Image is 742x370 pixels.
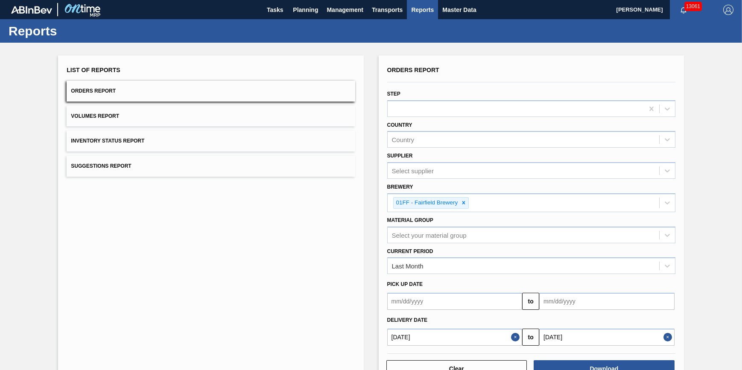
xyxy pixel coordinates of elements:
span: Management [327,5,363,15]
button: Volumes Report [67,106,355,127]
button: Orders Report [67,81,355,102]
button: to [522,293,539,310]
span: List of Reports [67,67,120,73]
button: Inventory Status Report [67,131,355,151]
span: Reports [411,5,434,15]
span: Transports [372,5,403,15]
span: Master Data [442,5,476,15]
div: Last Month [392,262,424,270]
input: mm/dd/yyyy [387,329,523,346]
div: 01FF - Fairfield Brewery [394,198,459,208]
button: Close [663,329,675,346]
div: Select supplier [392,167,434,175]
img: TNhmsLtSVTkK8tSr43FrP2fwEKptu5GPRR3wAAAABJRU5ErkJggg== [11,6,52,14]
h1: Reports [9,26,160,36]
div: Country [392,136,415,143]
span: Planning [293,5,318,15]
span: Volumes Report [71,113,119,119]
button: Close [511,329,522,346]
input: mm/dd/yyyy [539,329,675,346]
span: Orders Report [71,88,116,94]
button: Suggestions Report [67,156,355,177]
span: Delivery Date [387,317,427,323]
label: Brewery [387,184,413,190]
label: Country [387,122,412,128]
button: Notifications [670,4,697,16]
span: Pick up Date [387,281,423,287]
span: Orders Report [387,67,439,73]
img: Logout [723,5,733,15]
span: Suggestions Report [71,163,131,169]
label: Current Period [387,248,433,254]
span: Tasks [266,5,284,15]
label: Supplier [387,153,413,159]
input: mm/dd/yyyy [539,293,675,310]
label: Step [387,91,400,97]
button: to [522,329,539,346]
input: mm/dd/yyyy [387,293,523,310]
label: Material Group [387,217,433,223]
span: 13061 [684,2,702,11]
div: Select your material group [392,231,467,239]
span: Inventory Status Report [71,138,144,144]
